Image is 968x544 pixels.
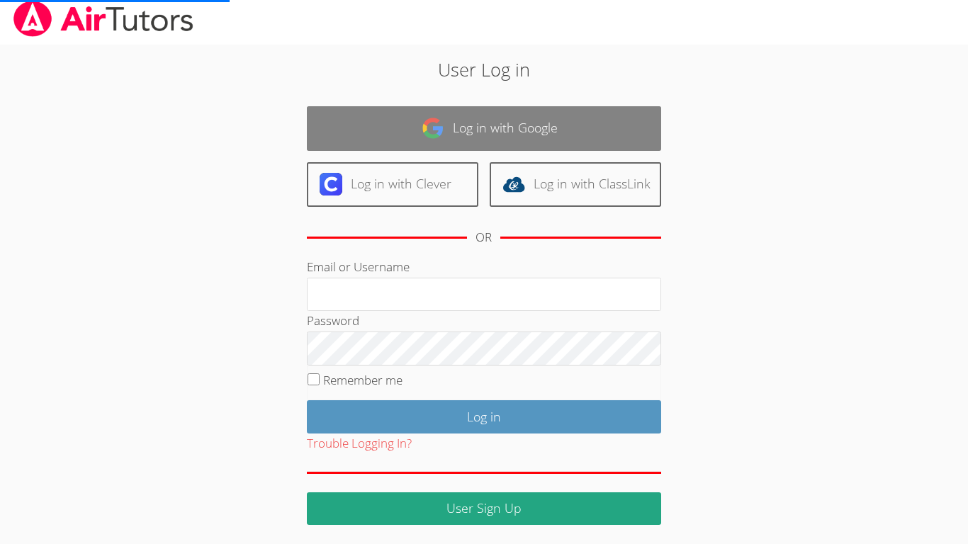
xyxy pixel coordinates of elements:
[490,162,661,207] a: Log in with ClassLink
[320,173,342,195] img: clever-logo-6eab21bc6e7a338710f1a6ff85c0baf02591cd810cc4098c63d3a4b26e2feb20.svg
[307,433,412,454] button: Trouble Logging In?
[502,173,525,195] img: classlink-logo-d6bb404cc1216ec64c9a2012d9dc4662098be43eaf13dc465df04b49fa7ab582.svg
[475,227,492,248] div: OR
[307,400,661,433] input: Log in
[323,372,403,388] label: Remember me
[422,117,444,140] img: google-logo-50288ca7cdecda66e5e0955fdab243c47b7ad437acaf1139b6f446037453330a.svg
[307,106,661,151] a: Log in with Google
[223,56,745,83] h2: User Log in
[307,492,661,526] a: User Sign Up
[307,259,410,275] label: Email or Username
[307,162,478,207] a: Log in with Clever
[307,312,359,329] label: Password
[12,1,195,37] img: airtutors_banner-c4298cdbf04f3fff15de1276eac7730deb9818008684d7c2e4769d2f7ddbe033.png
